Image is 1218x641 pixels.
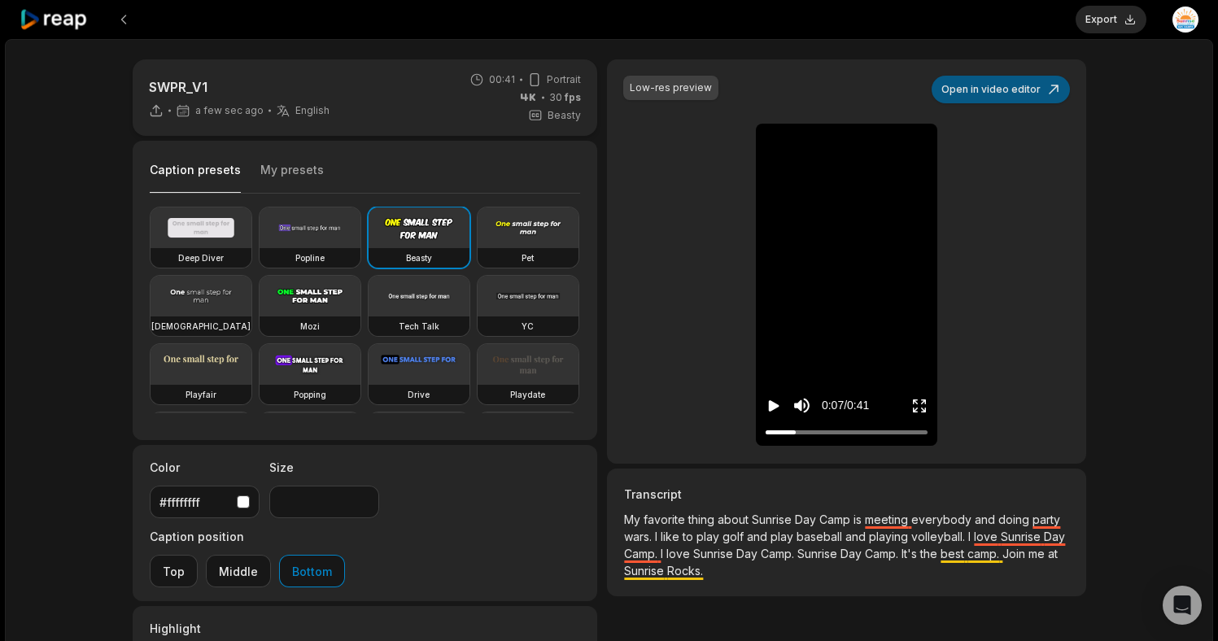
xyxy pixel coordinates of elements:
[911,390,928,421] button: Enter Fullscreen
[723,530,747,543] span: golf
[1028,547,1048,560] span: me
[644,512,688,526] span: favorite
[294,388,326,401] h3: Popping
[901,547,920,560] span: It's
[295,104,330,117] span: English
[666,547,693,560] span: love
[300,320,320,333] h3: Mozi
[911,512,975,526] span: everybody
[752,512,795,526] span: Sunrise
[974,530,1001,543] span: love
[865,547,901,560] span: Camp.
[178,251,224,264] h3: Deep Diver
[149,77,330,97] p: SWPR_V1
[260,162,324,193] button: My presets
[150,555,198,587] button: Top
[522,251,534,264] h3: Pet
[624,512,644,526] span: My
[797,530,845,543] span: baseball
[795,512,819,526] span: Day
[522,320,534,333] h3: YC
[932,76,1070,103] button: Open in video editor
[1032,512,1060,526] span: party
[1044,530,1065,543] span: Day
[797,547,840,560] span: Sunrise
[548,108,581,123] span: Beasty
[1076,6,1146,33] button: Export
[406,251,432,264] h3: Beasty
[624,530,655,543] span: wars.
[206,555,271,587] button: Middle
[624,547,661,560] span: Camp.
[655,530,661,543] span: I
[1002,547,1028,560] span: Join
[489,72,515,87] span: 00:41
[661,547,666,560] span: I
[761,547,797,560] span: Camp.
[975,512,998,526] span: and
[747,530,771,543] span: and
[565,91,581,103] span: fps
[920,547,941,560] span: the
[150,459,260,476] label: Color
[845,530,869,543] span: and
[819,512,853,526] span: Camp
[150,620,260,637] label: Highlight
[269,459,379,476] label: Size
[822,397,869,414] div: 0:07 / 0:41
[696,530,723,543] span: play
[195,104,264,117] span: a few sec ago
[624,486,1068,503] h3: Transcript
[967,547,1002,560] span: camp.
[840,547,865,560] span: Day
[186,388,216,401] h3: Playfair
[399,320,439,333] h3: Tech Talk
[279,555,345,587] button: Bottom
[688,512,718,526] span: thing
[667,564,703,578] span: Rocks.
[968,530,974,543] span: I
[869,530,911,543] span: playing
[549,90,581,105] span: 30
[998,512,1032,526] span: doing
[661,530,683,543] span: like
[683,530,696,543] span: to
[865,512,911,526] span: meeting
[295,251,325,264] h3: Popline
[1163,586,1202,625] div: Open Intercom Messenger
[911,530,968,543] span: volleyball.
[630,81,712,95] div: Low-res preview
[941,547,967,560] span: best
[1048,547,1058,560] span: at
[510,388,545,401] h3: Playdate
[150,162,241,194] button: Caption presets
[792,395,812,416] button: Mute sound
[151,320,251,333] h3: [DEMOGRAPHIC_DATA]
[771,530,797,543] span: play
[547,72,581,87] span: Portrait
[718,512,752,526] span: about
[408,388,430,401] h3: Drive
[693,547,736,560] span: Sunrise
[1001,530,1044,543] span: Sunrise
[766,390,782,421] button: Play video
[736,547,761,560] span: Day
[624,564,667,578] span: Sunrise
[150,486,260,518] button: #ffffffff
[150,528,345,545] label: Caption position
[853,512,865,526] span: is
[159,494,230,511] div: #ffffffff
